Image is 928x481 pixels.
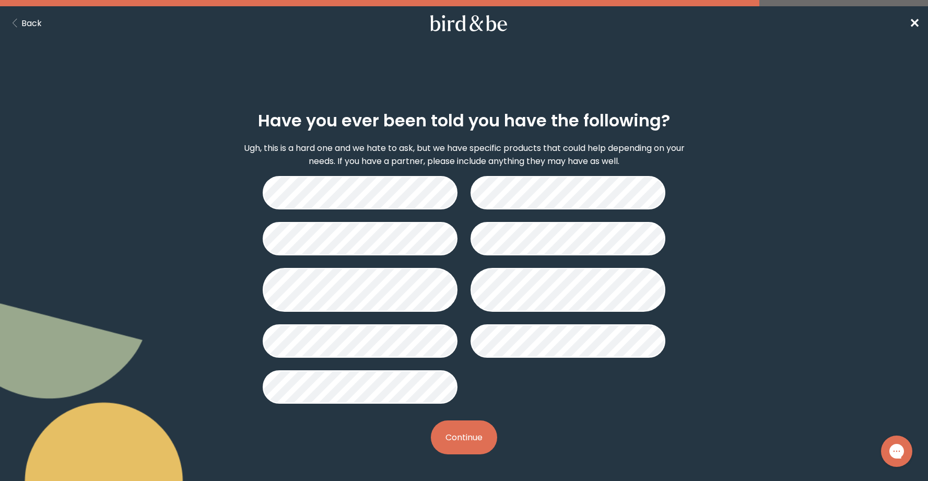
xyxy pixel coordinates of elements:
p: Ugh, this is a hard one and we hate to ask, but we have specific products that could help dependi... [240,142,688,168]
button: Continue [431,420,497,454]
a: ✕ [909,14,920,32]
button: Back Button [8,17,42,30]
iframe: Gorgias live chat messenger [876,432,918,471]
h2: Have you ever been told you have the following? [258,108,670,133]
span: ✕ [909,15,920,32]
